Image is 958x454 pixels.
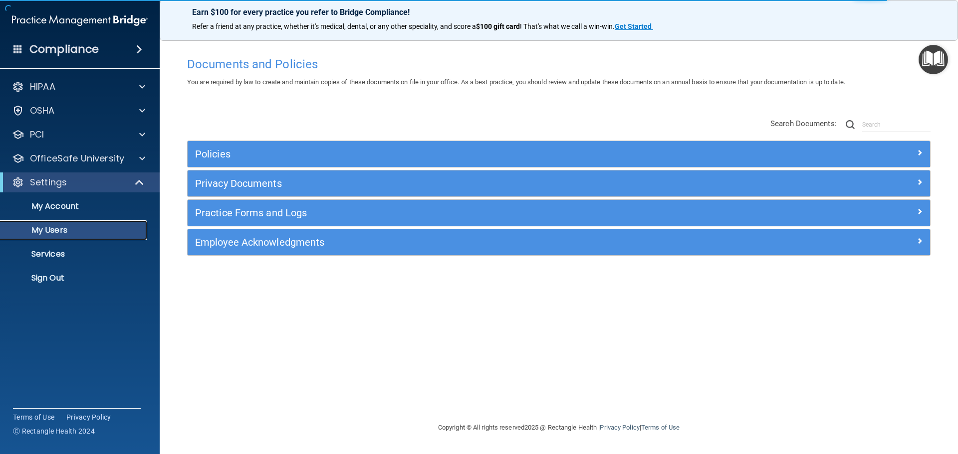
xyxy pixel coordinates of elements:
a: OSHA [12,105,145,117]
p: OSHA [30,105,55,117]
h5: Practice Forms and Logs [195,207,737,218]
span: Ⓒ Rectangle Health 2024 [13,426,95,436]
p: My Users [6,225,143,235]
a: Practice Forms and Logs [195,205,923,221]
p: PCI [30,129,44,141]
a: HIPAA [12,81,145,93]
h5: Privacy Documents [195,178,737,189]
input: Search [862,117,931,132]
p: Earn $100 for every practice you refer to Bridge Compliance! [192,7,926,17]
strong: $100 gift card [476,22,520,30]
span: ! That's what we call a win-win. [520,22,615,30]
img: ic-search.3b580494.png [846,120,855,129]
strong: Get Started [615,22,652,30]
a: Policies [195,146,923,162]
h4: Compliance [29,42,99,56]
a: Privacy Policy [600,424,639,431]
a: Privacy Policy [66,412,111,422]
a: Employee Acknowledgments [195,234,923,250]
a: OfficeSafe University [12,152,145,164]
h5: Policies [195,149,737,159]
span: You are required by law to create and maintain copies of these documents on file in your office. ... [187,78,845,86]
p: Services [6,249,143,259]
p: Sign Out [6,273,143,283]
p: HIPAA [30,81,55,93]
a: Terms of Use [13,412,54,422]
p: Settings [30,176,67,188]
a: Settings [12,176,145,188]
a: Privacy Documents [195,175,923,191]
button: Open Resource Center [919,45,948,74]
a: Get Started [615,22,653,30]
img: PMB logo [12,10,148,30]
h5: Employee Acknowledgments [195,237,737,248]
span: Search Documents: [770,119,837,128]
span: Refer a friend at any practice, whether it's medical, dental, or any other speciality, and score a [192,22,476,30]
p: OfficeSafe University [30,152,124,164]
p: My Account [6,201,143,211]
a: PCI [12,129,145,141]
div: Copyright © All rights reserved 2025 @ Rectangle Health | | [377,412,741,444]
h4: Documents and Policies [187,58,931,71]
a: Terms of Use [641,424,680,431]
